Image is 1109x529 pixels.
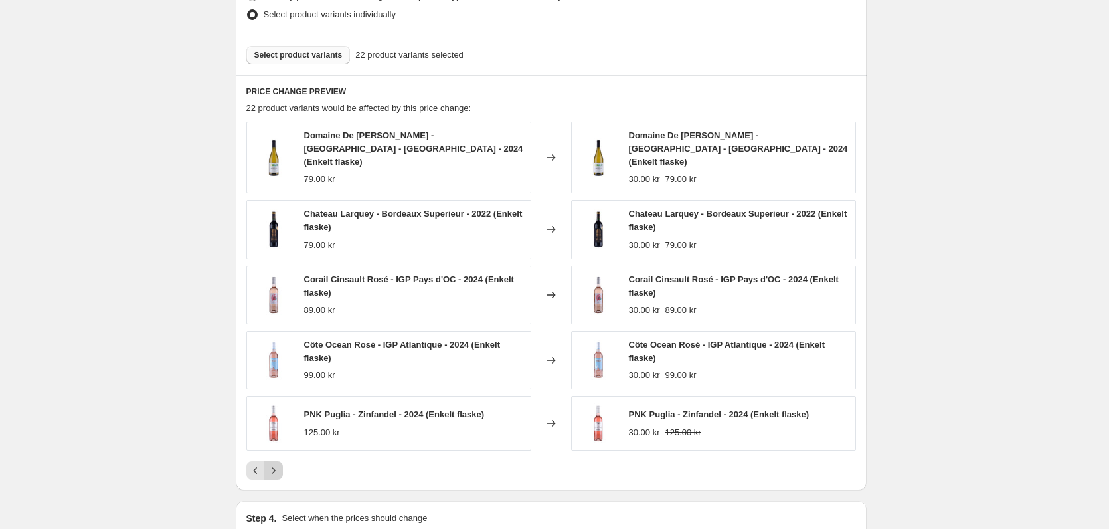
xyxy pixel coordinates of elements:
strike: 99.00 kr [665,369,696,382]
span: Domaine De [PERSON_NAME] - [GEOGRAPHIC_DATA] - [GEOGRAPHIC_DATA] - 2024 (Enkelt flaske) [304,130,523,167]
div: 125.00 kr [304,426,340,439]
span: Domaine De [PERSON_NAME] - [GEOGRAPHIC_DATA] - [GEOGRAPHIC_DATA] - 2024 (Enkelt flaske) [629,130,848,167]
img: PNKPuglia-zinfandel-2024_r1269_80x.jpg [578,403,618,443]
span: PNK Puglia - Zinfandel - 2024 (Enkelt flaske) [629,409,810,419]
img: ChateauLarquey-BordeauxSuperieur-2022_r1427_80x.jpg [578,209,618,249]
div: 30.00 kr [629,369,660,382]
div: 30.00 kr [629,239,660,252]
img: CorailCinsaultRose-IGPPaysd_OC-2024_r1471_80x.jpg [254,275,294,315]
h2: Step 4. [246,512,277,525]
span: Chateau Larquey - Bordeaux Superieur - 2022 (Enkelt flaske) [629,209,847,232]
span: Corail Cinsault Rosé - IGP Pays d'OC - 2024 (Enkelt flaske) [629,274,839,298]
img: CorailCinsaultRose-IGPPaysd_OC-2024_r1471_80x.jpg [578,275,618,315]
button: Select product variants [246,46,351,64]
div: 30.00 kr [629,173,660,186]
div: 79.00 kr [304,173,335,186]
span: Chateau Larquey - Bordeaux Superieur - 2022 (Enkelt flaske) [304,209,523,232]
strike: 89.00 kr [665,304,696,317]
span: Select product variants [254,50,343,60]
strike: 79.00 kr [665,173,696,186]
span: Côte Ocean Rosé - IGP Atlantique - 2024 (Enkelt flaske) [629,340,825,363]
img: ChateauLarquey-BordeauxSuperieur-2022_r1427_80x.jpg [254,209,294,249]
p: Select when the prices should change [282,512,427,525]
img: Cote_Ocean_Rose_-_IGP_Atlantique_-_2023_vh0325_80x.jpg [578,340,618,380]
div: 79.00 kr [304,239,335,252]
div: 89.00 kr [304,304,335,317]
h6: PRICE CHANGE PREVIEW [246,86,856,97]
img: PNKPuglia-zinfandel-2024_r1269_80x.jpg [254,403,294,443]
img: DomaineDeMiselle-Colombard-GrosManseng-2024_100081_80x.jpg [578,138,618,177]
span: 22 product variants selected [355,49,464,62]
nav: Pagination [246,461,283,480]
span: Select product variants individually [264,9,396,19]
span: Corail Cinsault Rosé - IGP Pays d'OC - 2024 (Enkelt flaske) [304,274,514,298]
strike: 79.00 kr [665,239,696,252]
span: Côte Ocean Rosé - IGP Atlantique - 2024 (Enkelt flaske) [304,340,500,363]
span: PNK Puglia - Zinfandel - 2024 (Enkelt flaske) [304,409,485,419]
div: 99.00 kr [304,369,335,382]
div: 30.00 kr [629,426,660,439]
img: DomaineDeMiselle-Colombard-GrosManseng-2024_100081_80x.jpg [254,138,294,177]
img: Cote_Ocean_Rose_-_IGP_Atlantique_-_2023_vh0325_80x.jpg [254,340,294,380]
button: Next [264,461,283,480]
button: Previous [246,461,265,480]
strike: 125.00 kr [665,426,701,439]
span: 22 product variants would be affected by this price change: [246,103,471,113]
div: 30.00 kr [629,304,660,317]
